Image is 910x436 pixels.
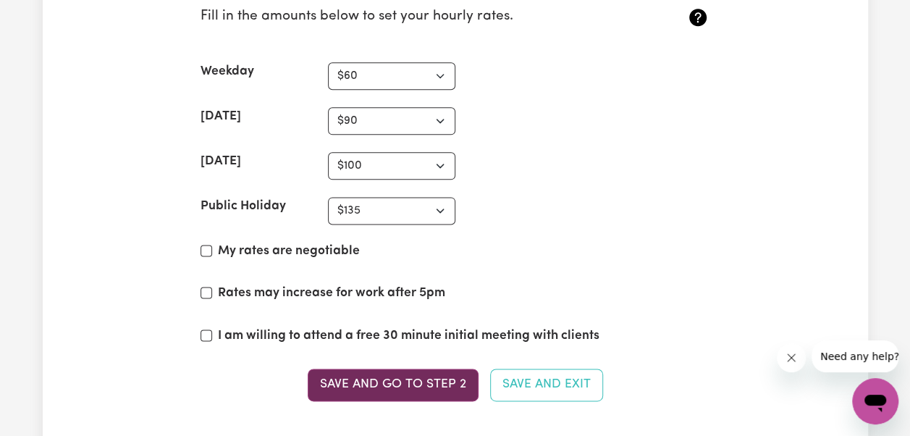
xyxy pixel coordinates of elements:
iframe: Close message [777,343,806,372]
button: Save and go to Step 2 [308,369,479,401]
label: Rates may increase for work after 5pm [218,284,445,303]
p: Fill in the amounts below to set your hourly rates. [201,7,625,28]
label: My rates are negotiable [218,242,360,261]
iframe: Message from company [812,340,898,372]
label: [DATE] [201,107,241,126]
button: Save and Exit [490,369,603,401]
label: I am willing to attend a free 30 minute initial meeting with clients [218,327,599,345]
iframe: Button to launch messaging window [852,378,898,424]
label: [DATE] [201,152,241,171]
label: Weekday [201,62,254,81]
span: Need any help? [9,10,88,22]
label: Public Holiday [201,197,286,216]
